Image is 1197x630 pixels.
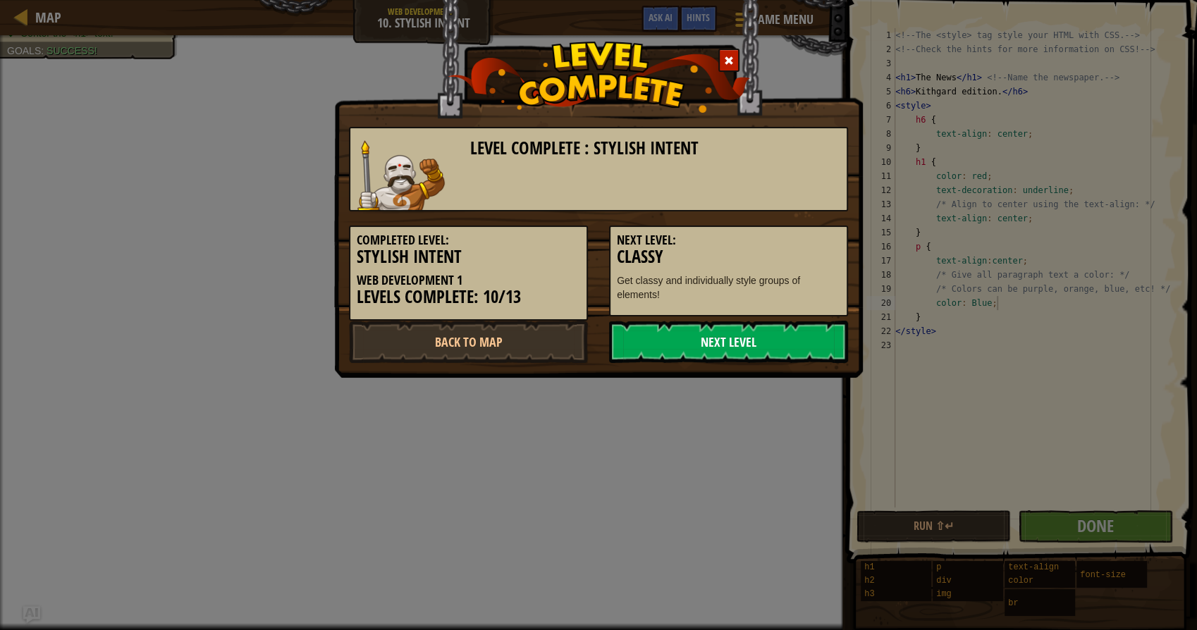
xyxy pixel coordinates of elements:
h3: Stylish Intent [357,247,580,266]
a: Back to Map [349,321,588,363]
h3: Level Complete : Stylish Intent [470,139,840,158]
h3: Levels Complete: 10/13 [357,288,580,307]
h3: Classy [617,247,840,266]
h5: Next Level: [617,233,840,247]
img: level_complete.png [448,42,750,113]
p: Get classy and individually style groups of elements! [617,273,840,302]
a: Next Level [609,321,848,363]
h5: Completed Level: [357,233,580,247]
h5: Web Development 1 [357,273,580,288]
img: goliath.png [357,140,445,210]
